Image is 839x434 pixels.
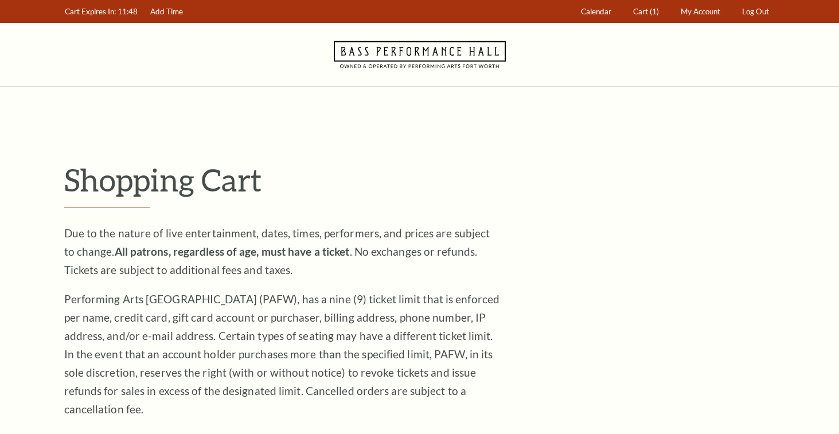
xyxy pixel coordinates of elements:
span: Due to the nature of live entertainment, dates, times, performers, and prices are subject to chan... [64,226,490,276]
span: Calendar [581,7,611,16]
span: Cart Expires In: [65,7,116,16]
a: Cart (1) [627,1,664,23]
strong: All patrons, regardless of age, must have a ticket [115,245,350,258]
a: Log Out [736,1,774,23]
a: Add Time [145,1,188,23]
a: Calendar [575,1,616,23]
span: (1) [650,7,659,16]
p: Shopping Cart [64,161,775,198]
a: My Account [675,1,725,23]
span: Cart [633,7,648,16]
span: 11:48 [118,7,138,16]
span: My Account [681,7,720,16]
p: Performing Arts [GEOGRAPHIC_DATA] (PAFW), has a nine (9) ticket limit that is enforced per name, ... [64,290,500,419]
